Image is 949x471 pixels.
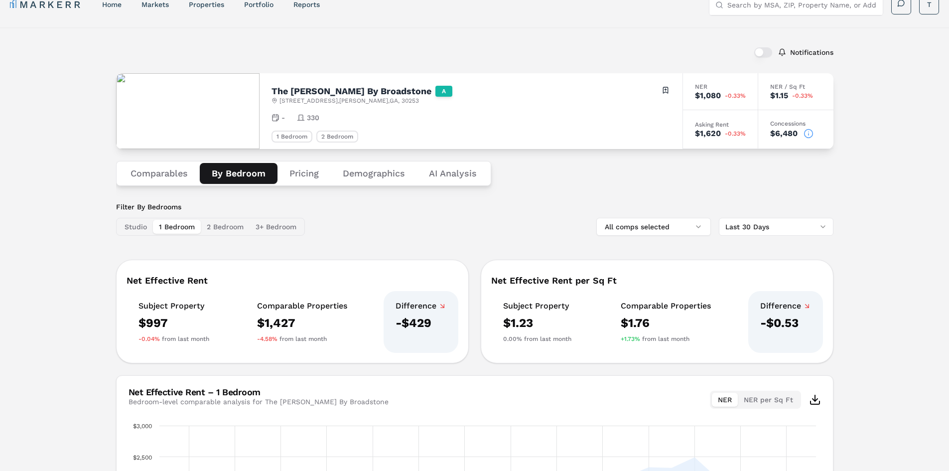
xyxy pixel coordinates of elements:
div: Bedroom-level comparable analysis for The [PERSON_NAME] By Broadstone [129,397,389,407]
button: Pricing [277,163,331,184]
a: Portfolio [244,0,273,8]
div: Net Effective Rent per Sq Ft [491,276,823,285]
div: Subject Property [503,301,571,311]
div: from last month [257,335,347,343]
button: Comparables [119,163,200,184]
div: $1,080 [695,92,721,100]
button: AI Analysis [417,163,489,184]
div: -$0.53 [760,315,811,331]
label: Notifications [790,49,833,56]
div: Difference [396,301,446,311]
span: -0.33% [725,93,746,99]
a: reports [293,0,320,8]
div: $6,480 [770,130,798,138]
span: -0.33% [792,93,813,99]
button: 3+ Bedroom [250,220,302,234]
button: 1 Bedroom [153,220,201,234]
div: from last month [503,335,571,343]
h2: The [PERSON_NAME] By Broadstone [271,87,431,96]
div: Net Effective Rent [127,276,458,285]
button: NER per Sq Ft [738,393,799,407]
div: A [435,86,452,97]
div: $1,427 [257,315,347,331]
div: Comparable Properties [621,301,711,311]
div: $1,620 [695,130,721,138]
text: $3,000 [133,423,152,430]
button: Studio [119,220,153,234]
span: +1.73% [621,335,640,343]
a: home [102,0,122,8]
button: Demographics [331,163,417,184]
button: 2 Bedroom [201,220,250,234]
div: $997 [138,315,209,331]
span: -0.04% [138,335,160,343]
div: Difference [760,301,811,311]
text: $2,500 [133,454,152,461]
span: 330 [307,113,319,123]
button: By Bedroom [200,163,277,184]
div: Net Effective Rent – 1 Bedroom [129,388,389,397]
div: NER [695,84,746,90]
div: Comparable Properties [257,301,347,311]
span: [STREET_ADDRESS] , [PERSON_NAME] , GA , 30253 [279,97,419,105]
label: Filter By Bedrooms [116,202,305,212]
div: -$429 [396,315,446,331]
div: Subject Property [138,301,209,311]
button: All comps selected [596,218,711,236]
div: Concessions [770,121,821,127]
div: $1.23 [503,315,571,331]
div: from last month [621,335,711,343]
span: 0.00% [503,335,522,343]
span: -4.58% [257,335,277,343]
a: properties [189,0,224,8]
span: - [281,113,285,123]
div: from last month [138,335,209,343]
div: 1 Bedroom [271,131,312,143]
a: markets [141,0,169,8]
div: NER / Sq Ft [770,84,821,90]
div: 2 Bedroom [316,131,358,143]
div: $1.15 [770,92,788,100]
div: $1.76 [621,315,711,331]
button: NER [712,393,738,407]
div: Asking Rent [695,122,746,128]
span: -0.33% [725,131,746,137]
